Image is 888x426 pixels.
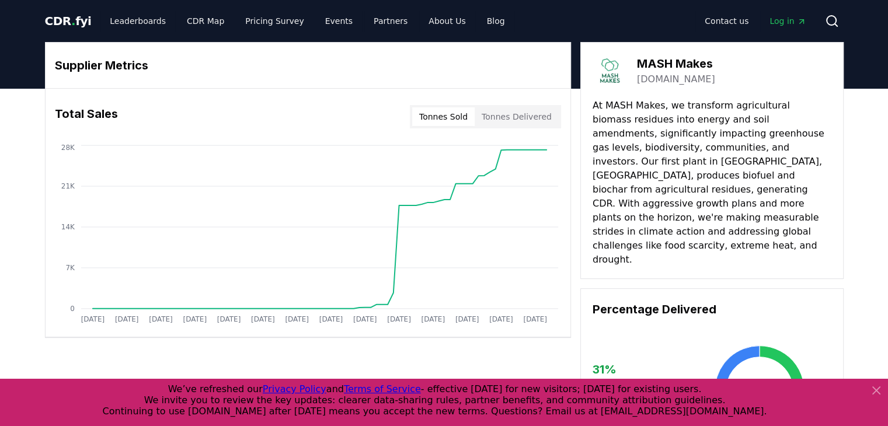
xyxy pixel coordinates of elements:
tspan: [DATE] [285,315,309,323]
span: Log in [769,15,806,27]
a: Pricing Survey [236,11,313,32]
tspan: [DATE] [81,315,105,323]
a: Leaderboards [100,11,175,32]
tspan: [DATE] [149,315,173,323]
button: Tonnes Delivered [475,107,559,126]
a: About Us [419,11,475,32]
tspan: 28K [61,144,75,152]
tspan: [DATE] [217,315,241,323]
tspan: [DATE] [114,315,138,323]
a: Partners [364,11,417,32]
tspan: [DATE] [387,315,411,323]
span: . [71,14,75,28]
tspan: 14K [61,223,75,231]
h3: MASH Makes [637,55,715,72]
p: At MASH Makes, we transform agricultural biomass residues into energy and soil amendments, signif... [593,99,831,267]
a: Blog [478,11,514,32]
a: Log in [760,11,815,32]
a: CDR.fyi [45,13,92,29]
h3: Total Sales [55,105,118,128]
tspan: 21K [61,182,75,190]
tspan: [DATE] [489,315,513,323]
nav: Main [695,11,815,32]
a: Contact us [695,11,758,32]
tspan: [DATE] [353,315,377,323]
h3: 31 % [593,361,688,378]
h3: Percentage Delivered [593,301,831,318]
nav: Main [100,11,514,32]
button: Tonnes Sold [412,107,475,126]
tspan: [DATE] [319,315,343,323]
tspan: [DATE] [421,315,445,323]
span: CDR fyi [45,14,92,28]
h3: Supplier Metrics [55,57,561,74]
tspan: 7K [65,264,75,272]
img: MASH Makes-logo [593,54,625,87]
tspan: [DATE] [455,315,479,323]
a: CDR Map [177,11,234,32]
p: of purchases have been delivered [593,378,688,406]
a: [DOMAIN_NAME] [637,72,715,86]
tspan: [DATE] [251,315,275,323]
tspan: [DATE] [523,315,547,323]
tspan: [DATE] [183,315,207,323]
tspan: 0 [70,305,75,313]
a: Events [316,11,362,32]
